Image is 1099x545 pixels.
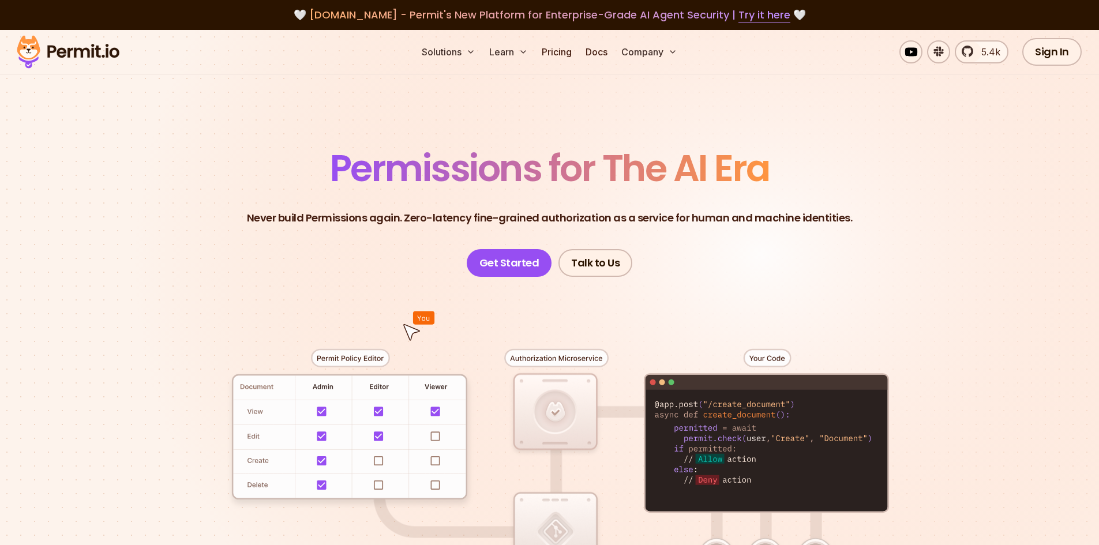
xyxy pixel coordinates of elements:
button: Company [617,40,682,63]
a: Try it here [738,7,790,22]
div: 🤍 🤍 [28,7,1071,23]
a: Get Started [467,249,552,277]
a: Talk to Us [558,249,632,277]
span: Permissions for The AI Era [330,142,770,194]
button: Learn [485,40,532,63]
button: Solutions [417,40,480,63]
a: Docs [581,40,612,63]
a: 5.4k [955,40,1008,63]
img: Permit logo [12,32,125,72]
span: [DOMAIN_NAME] - Permit's New Platform for Enterprise-Grade AI Agent Security | [309,7,790,22]
span: 5.4k [974,45,1000,59]
p: Never build Permissions again. Zero-latency fine-grained authorization as a service for human and... [247,210,853,226]
a: Pricing [537,40,576,63]
a: Sign In [1022,38,1082,66]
